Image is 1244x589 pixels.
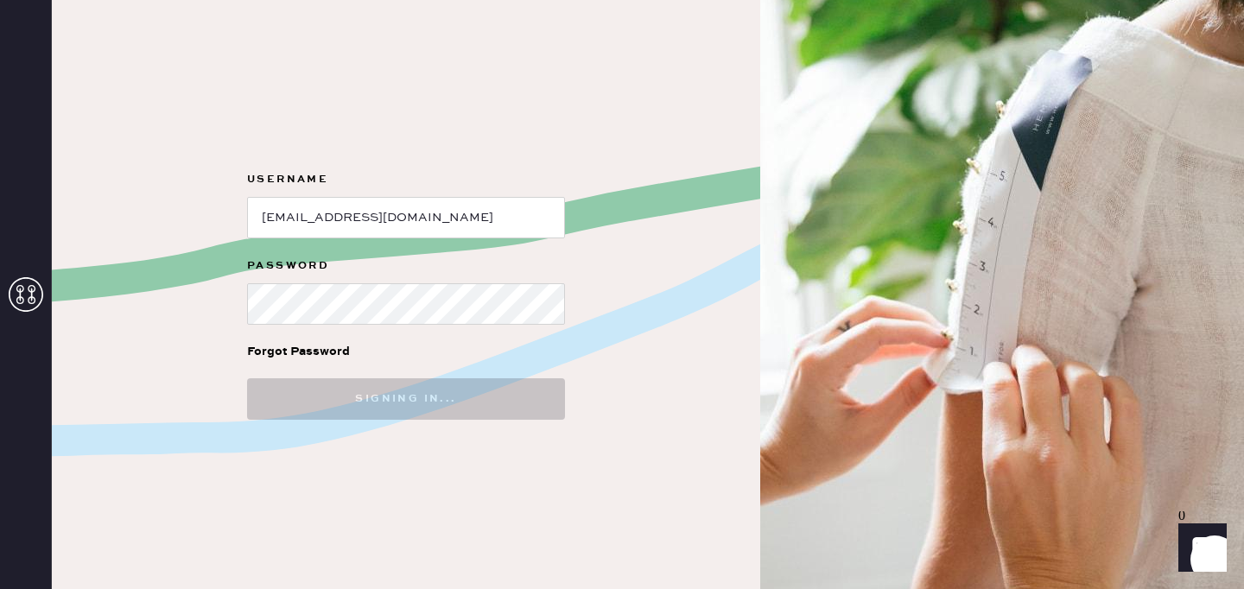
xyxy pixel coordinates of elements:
[247,169,565,190] label: Username
[1162,511,1236,586] iframe: Front Chat
[247,197,565,238] input: e.g. john@doe.com
[247,325,350,378] a: Forgot Password
[247,378,565,420] button: Signing in...
[247,342,350,361] div: Forgot Password
[247,256,565,276] label: Password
